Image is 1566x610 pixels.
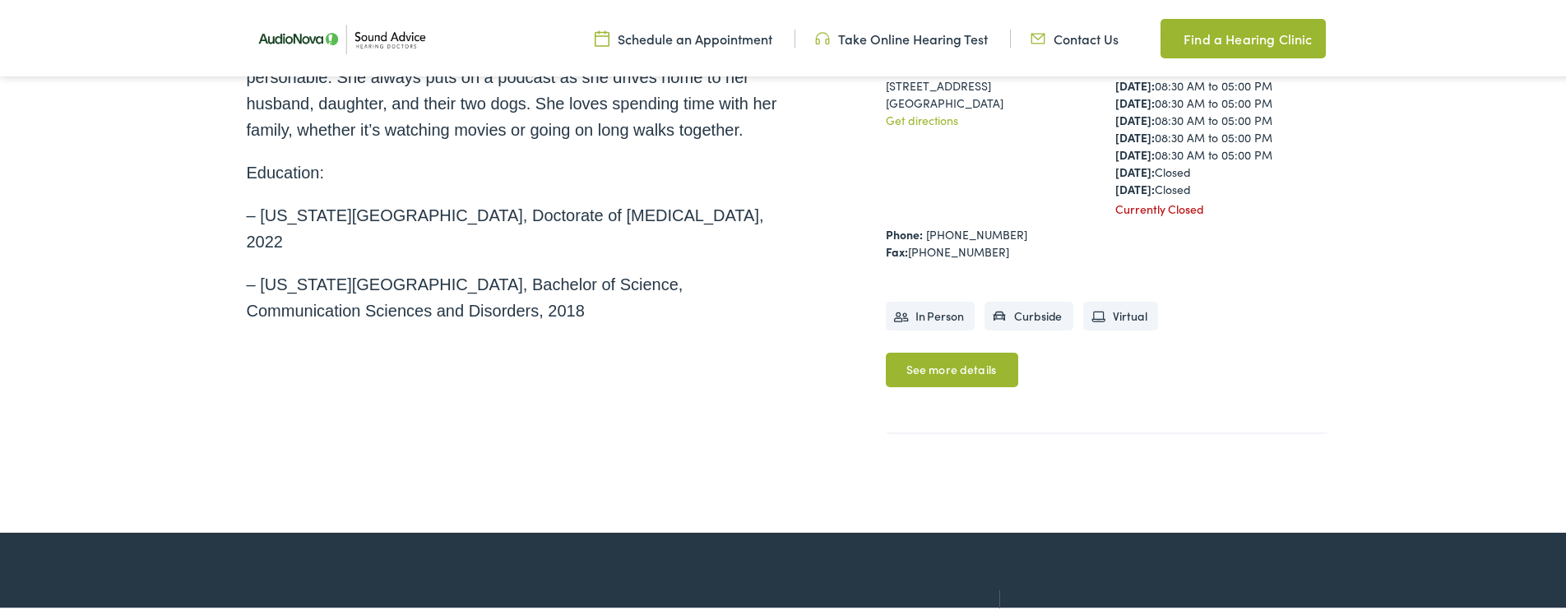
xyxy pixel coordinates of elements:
strong: [DATE]: [1115,178,1155,195]
span: – [US_STATE][GEOGRAPHIC_DATA], Bachelor of Science, Communication Sciences and Disorders, 2018 [247,273,683,317]
a: Find a Hearing Clinic [1161,16,1325,56]
a: Contact Us [1031,27,1119,45]
strong: [DATE]: [1115,127,1155,143]
img: Calendar icon in a unique green color, symbolizing scheduling or date-related features. [595,27,609,45]
strong: Phone: [886,224,923,240]
span: Education: [247,161,325,179]
img: Icon representing mail communication in a unique green color, indicative of contact or communicat... [1031,27,1045,45]
strong: [DATE]: [1115,109,1155,126]
strong: [DATE]: [1115,144,1155,160]
a: Schedule an Appointment [595,27,772,45]
a: Take Online Hearing Test [815,27,988,45]
div: Currently Closed [1115,198,1327,215]
strong: Fax: [886,241,908,257]
li: Curbside [985,299,1073,328]
strong: [DATE]: [1115,92,1155,109]
div: [PHONE_NUMBER] [886,241,1328,258]
li: In Person [886,299,975,328]
a: Get directions [886,109,958,126]
div: [STREET_ADDRESS] [886,75,1098,92]
span: – [US_STATE][GEOGRAPHIC_DATA], Doctorate of [MEDICAL_DATA], 2022 [247,204,764,248]
a: [PHONE_NUMBER] [926,224,1027,240]
img: Map pin icon in a unique green color, indicating location-related features or services. [1161,26,1175,46]
div: 08:30 AM to 05:00 PM 08:30 AM to 05:00 PM 08:30 AM to 05:00 PM 08:30 AM to 05:00 PM 08:30 AM to 0... [1115,75,1327,196]
div: [GEOGRAPHIC_DATA] [886,92,1098,109]
strong: [DATE]: [1115,161,1155,178]
a: See more details [886,350,1018,385]
li: Virtual [1083,299,1158,328]
strong: [DATE]: [1115,75,1155,91]
img: Headphone icon in a unique green color, suggesting audio-related services or features. [815,27,830,45]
